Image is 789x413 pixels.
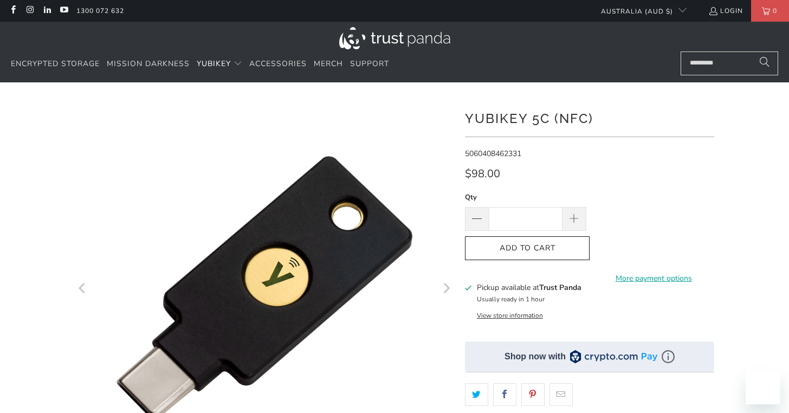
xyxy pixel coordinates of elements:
[314,59,343,69] span: Merch
[11,51,100,77] a: Encrypted Storage
[107,51,190,77] a: Mission Darkness
[477,295,545,304] small: Usually ready in 1 hour
[708,5,743,17] a: Login
[549,383,573,406] a: Email this to a friend
[746,370,780,404] iframe: Button to launch messaging window
[465,383,488,406] a: Share this on Twitter
[314,51,343,77] a: Merch
[350,51,389,77] a: Support
[11,51,389,77] nav: Translation missing: en.navigation.header.main_nav
[465,166,500,181] span: $98.00
[42,7,51,15] a: Trust Panda Australia on LinkedIn
[11,59,100,69] span: Encrypted Storage
[681,51,778,75] input: Search...
[521,383,545,406] a: Share this on Pinterest
[477,311,543,320] button: View store information
[476,244,578,253] span: Add to Cart
[493,383,516,406] a: Share this on Facebook
[505,351,566,363] div: Shop now with
[339,27,450,49] img: Trust Panda Australia
[25,7,34,15] a: Trust Panda Australia on Instagram
[107,59,190,69] span: Mission Darkness
[350,59,389,69] span: Support
[465,191,586,203] label: Qty
[249,51,307,77] a: Accessories
[249,59,307,69] span: Accessories
[465,149,521,159] span: 5060408462331
[197,51,242,77] summary: YubiKey
[76,5,124,17] a: 1300 072 632
[197,59,231,69] span: YubiKey
[8,7,17,15] a: Trust Panda Australia on Facebook
[465,107,714,128] h1: YubiKey 5C (NFC)
[477,282,581,293] h3: Pickup available at
[539,282,581,293] b: Trust Panda
[465,236,590,261] button: Add to Cart
[593,273,714,285] a: More payment options
[59,7,68,15] a: Trust Panda Australia on YouTube
[751,51,778,75] button: Search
